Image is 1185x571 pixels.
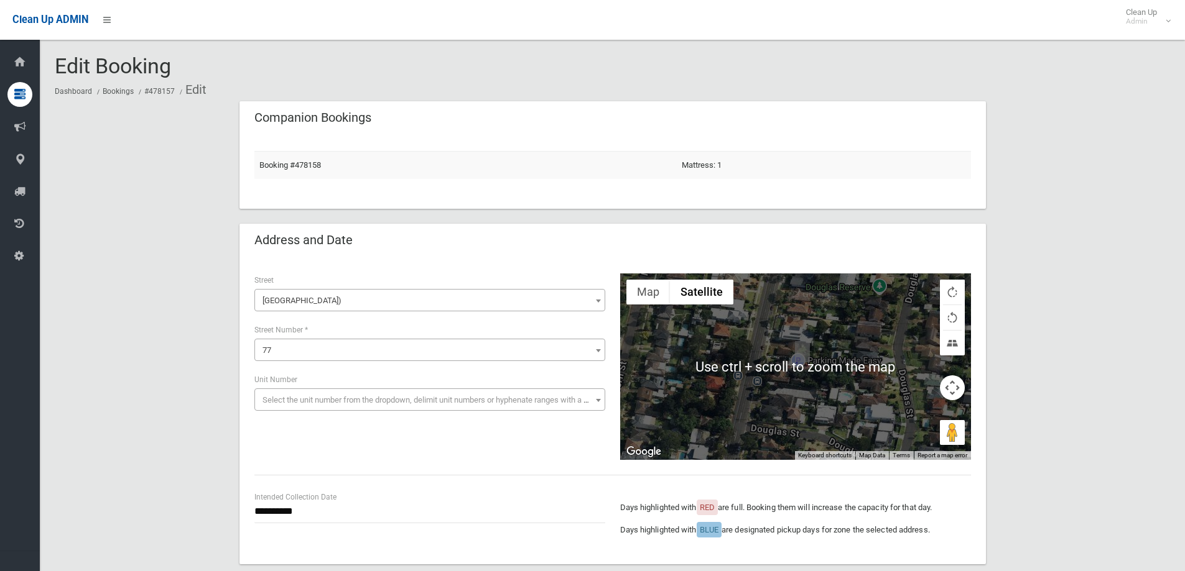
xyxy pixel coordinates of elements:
header: Address and Date [239,228,368,252]
button: Map camera controls [940,375,965,400]
span: Clean Up [1120,7,1169,26]
small: Admin [1126,17,1157,26]
a: Bookings [103,87,134,96]
a: Open this area in Google Maps (opens a new window) [623,444,664,460]
span: Edit Booking [55,53,171,78]
span: Picnic Point Road (PANANIA 2213) [254,289,605,311]
li: Edit [177,78,207,101]
td: Mattress: 1 [677,151,971,179]
button: Show street map [626,280,670,304]
a: Booking #478158 [259,160,321,170]
span: 77 [263,345,271,355]
span: Picnic Point Road (PANANIA 2213) [258,292,602,309]
button: Map Data [859,451,885,460]
button: Drag Pegman onto the map to open Street View [940,420,965,445]
p: Days highlighted with are designated pickup days for zone the selected address. [620,523,971,537]
button: Show satellite imagery [670,280,733,304]
span: RED [700,503,715,512]
header: Companion Bookings [239,106,386,130]
span: 77 [258,342,602,359]
button: Tilt map [940,331,965,355]
img: Google [623,444,664,460]
a: Terms [893,452,910,459]
span: BLUE [700,525,718,534]
a: Dashboard [55,87,92,96]
button: Rotate map counterclockwise [940,305,965,330]
span: 77 [254,339,605,361]
a: Report a map error [918,452,967,459]
a: #478157 [144,87,175,96]
p: Days highlighted with are full. Booking them will increase the capacity for that day. [620,500,971,515]
span: Clean Up ADMIN [12,14,88,25]
span: Select the unit number from the dropdown, delimit unit numbers or hyphenate ranges with a comma [263,395,610,404]
button: Rotate map clockwise [940,280,965,304]
div: 77 Picnic Point Road, PANANIA NSW 2213 [795,341,810,362]
button: Keyboard shortcuts [798,451,852,460]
